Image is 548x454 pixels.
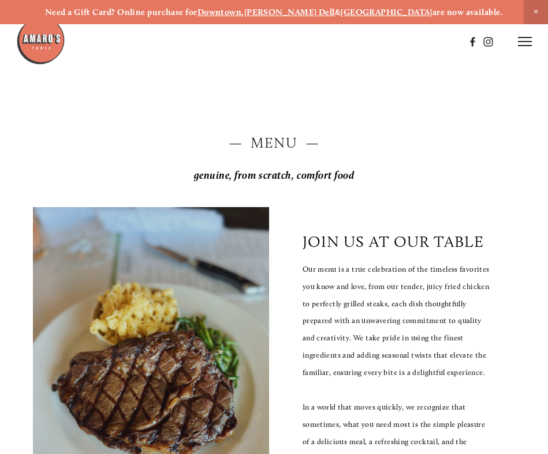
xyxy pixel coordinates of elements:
a: Downtown [197,7,242,17]
a: [PERSON_NAME] Dell [244,7,335,17]
strong: Need a Gift Card? Online purchase for [45,7,197,17]
p: Our menu is a true celebration of the timeless favorites you know and love, from our tender, juic... [303,261,491,381]
h2: — Menu — [33,133,515,153]
strong: , [241,7,244,17]
strong: & [335,7,341,17]
a: [GEOGRAPHIC_DATA] [341,7,433,17]
em: genuine, from scratch, comfort food [194,169,355,182]
p: join us at our table [303,232,484,251]
strong: are now available. [433,7,503,17]
img: Amaro's Table [16,16,65,65]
